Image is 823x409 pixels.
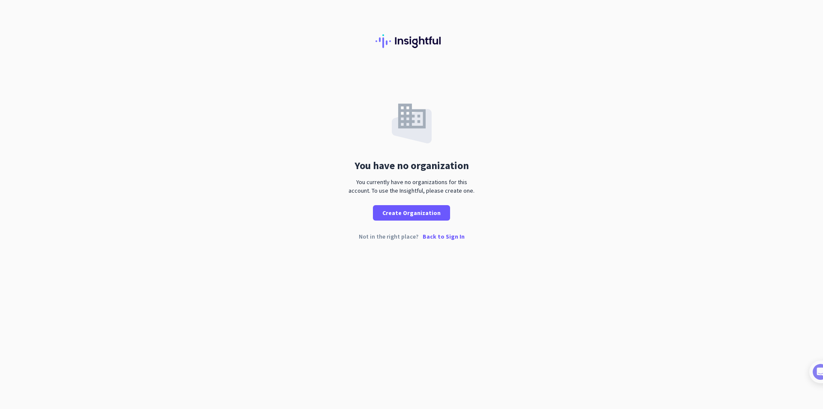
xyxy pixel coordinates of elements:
[345,178,478,195] div: You currently have no organizations for this account. To use the Insightful, please create one.
[375,34,448,48] img: Insightful
[423,233,465,239] p: Back to Sign In
[354,161,469,171] div: You have no organization
[373,205,450,221] button: Create Organization
[382,209,441,217] span: Create Organization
